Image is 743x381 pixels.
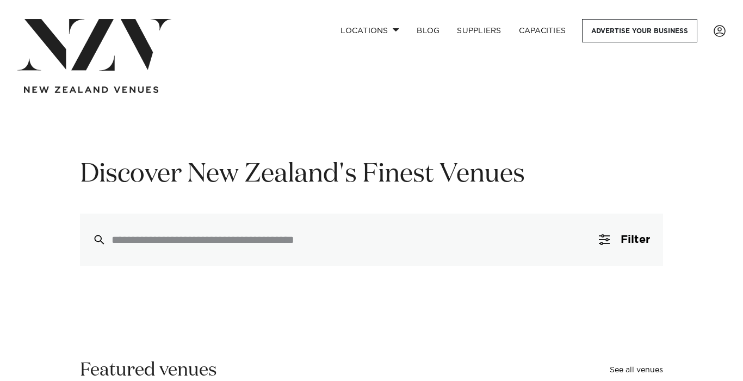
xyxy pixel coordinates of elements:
[80,158,663,192] h1: Discover New Zealand's Finest Venues
[17,19,171,71] img: nzv-logo.png
[24,86,158,93] img: new-zealand-venues-text.png
[332,19,408,42] a: Locations
[510,19,575,42] a: Capacities
[408,19,448,42] a: BLOG
[448,19,510,42] a: SUPPLIERS
[586,214,663,266] button: Filter
[582,19,697,42] a: Advertise your business
[621,234,650,245] span: Filter
[610,366,663,374] a: See all venues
